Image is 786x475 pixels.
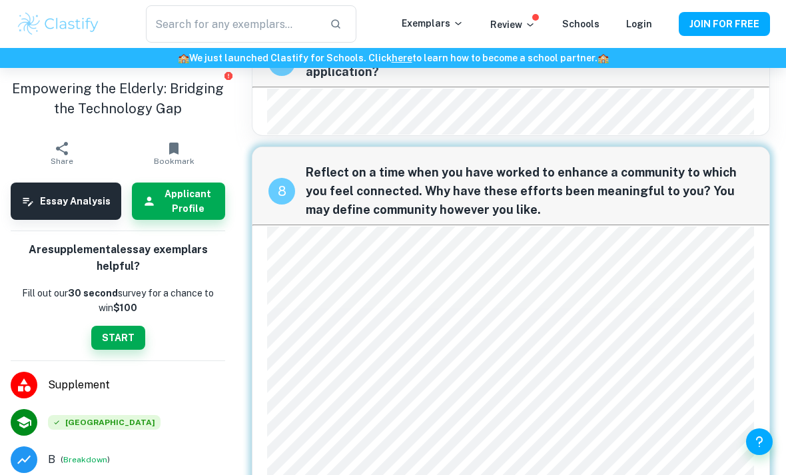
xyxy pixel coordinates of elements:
a: Schools [562,19,599,29]
strong: $100 [113,302,137,313]
h6: Applicant Profile [161,187,214,216]
p: Fill out our survey for a chance to win [11,286,225,315]
button: Report issue [223,71,233,81]
div: recipe [268,178,295,205]
button: JOIN FOR FREE [679,12,770,36]
b: 30 second [68,288,118,298]
a: Login [626,19,652,29]
button: Essay Analysis [11,183,121,220]
button: Help and Feedback [746,428,773,455]
button: Applicant Profile [132,183,225,220]
p: Grade [48,452,55,468]
span: Bookmark [154,157,195,166]
span: 🏫 [178,53,189,63]
img: Clastify logo [16,11,101,37]
span: Reflect on a time when you have worked to enhance a community to which you feel connected. Why ha... [306,163,753,219]
h6: Essay Analysis [40,194,111,209]
h1: Empowering the Elderly: Bridging the Technology Gap [11,79,225,119]
span: Supplement [48,377,225,393]
input: Search for any exemplars... [146,5,319,43]
p: Review [490,17,536,32]
button: START [91,326,145,350]
span: 🏫 [597,53,609,63]
h6: Are supplemental essay exemplars helpful? [11,242,225,275]
button: Breakdown [63,454,107,466]
p: Exemplars [402,16,464,31]
a: here [392,53,412,63]
span: Share [51,157,73,166]
span: [GEOGRAPHIC_DATA] [48,415,161,430]
div: Accepted: Yale University [48,415,161,430]
h6: We just launched Clastify for Schools. Click to learn how to become a school partner. [3,51,783,65]
button: Bookmark [118,135,230,172]
button: Share [6,135,118,172]
span: ( ) [61,453,110,466]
